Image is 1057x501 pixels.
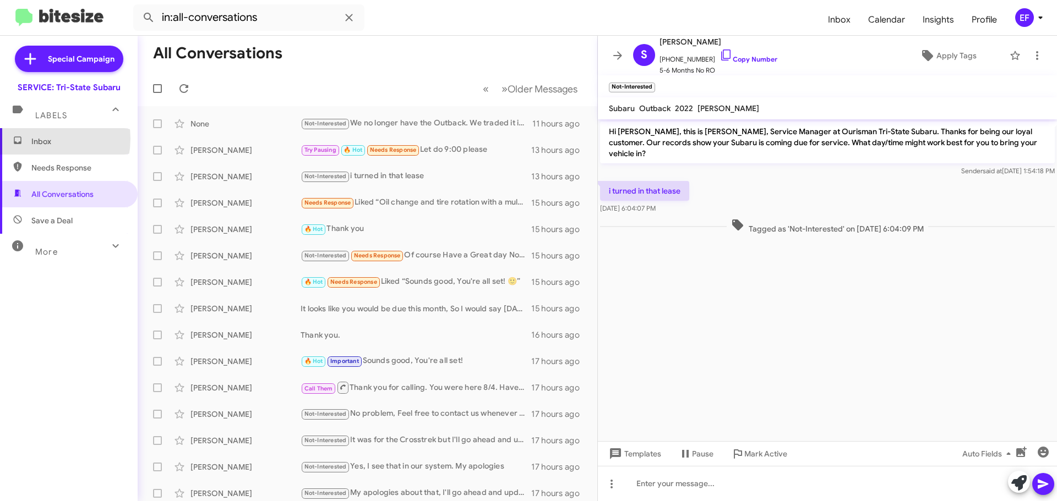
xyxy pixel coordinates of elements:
a: Inbox [819,4,859,36]
div: 13 hours ago [531,145,589,156]
div: 15 hours ago [531,224,589,235]
a: Calendar [859,4,914,36]
span: Special Campaign [48,53,115,64]
span: » [502,82,508,96]
span: 5-6 Months No RO [660,65,777,76]
span: Not-Interested [304,173,347,180]
div: [PERSON_NAME] [190,277,301,288]
div: 15 hours ago [531,197,589,208]
span: 🔥 Hot [304,357,323,365]
span: Needs Response [370,146,417,153]
div: We no longer have the Outback. We traded it in for a 2025 Toyota Camry SE in ApriI. I read that S... [301,117,532,130]
div: [PERSON_NAME] [190,382,301,393]
button: Apply Tags [891,46,1004,65]
span: S [641,46,647,64]
span: Not-Interested [304,463,347,470]
div: [PERSON_NAME] [190,329,301,340]
h1: All Conversations [153,45,282,62]
button: Templates [598,444,670,464]
span: All Conversations [31,189,94,200]
span: 🔥 Hot [304,278,323,285]
div: [PERSON_NAME] [190,488,301,499]
span: 2022 [675,103,693,113]
div: [PERSON_NAME] [190,435,301,446]
div: 15 hours ago [531,250,589,261]
div: 17 hours ago [531,488,589,499]
div: Yes, I see that in our system. My apologies [301,460,531,473]
div: None [190,118,301,129]
div: [PERSON_NAME] [190,303,301,314]
span: Needs Response [330,278,377,285]
span: Pause [692,444,713,464]
span: Try Pausing [304,146,336,153]
span: Sender [DATE] 1:54:18 PM [961,167,1055,175]
div: 15 hours ago [531,303,589,314]
span: Mark Active [744,444,787,464]
span: Not-Interested [304,120,347,127]
nav: Page navigation example [477,78,584,100]
span: Not-Interested [304,410,347,417]
span: [PERSON_NAME] [660,35,777,48]
span: Tagged as 'Not-Interested' on [DATE] 6:04:09 PM [727,218,928,234]
div: [PERSON_NAME] [190,197,301,208]
span: [PHONE_NUMBER] [660,48,777,65]
div: 17 hours ago [531,382,589,393]
button: Previous [476,78,495,100]
span: 🔥 Hot [304,225,323,233]
div: Thank you. [301,329,531,340]
span: Save a Deal [31,215,73,226]
a: Special Campaign [15,46,123,72]
div: [PERSON_NAME] [190,224,301,235]
span: Labels [35,111,67,120]
button: Mark Active [722,444,796,464]
span: Apply Tags [936,46,977,65]
span: Older Messages [508,83,577,95]
span: Not-Interested [304,437,347,444]
span: Inbox [31,136,125,147]
span: Call Them [304,385,333,392]
span: Needs Response [31,162,125,173]
div: 15 hours ago [531,277,589,288]
span: Outback [639,103,671,113]
button: EF [1006,8,1045,27]
a: Profile [963,4,1006,36]
div: Liked “Sounds good, You're all set! 🙂” [301,276,531,288]
button: Pause [670,444,722,464]
div: [PERSON_NAME] [190,409,301,420]
span: Subaru [609,103,635,113]
input: Search [133,4,364,31]
div: i turned in that lease [301,170,531,183]
div: SERVICE: Tri-State Subaru [18,82,121,93]
div: EF [1015,8,1034,27]
div: My apologies about that, I'll go ahead and update our systems now [301,487,531,499]
div: It was for the Crosstrek but I'll go ahead and update our systems. Thank You! [301,434,531,447]
p: Hi [PERSON_NAME], this is [PERSON_NAME], Service Manager at Ourisman Tri-State Subaru. Thanks for... [600,122,1055,163]
div: Sounds good, You're all set! [301,355,531,367]
div: 17 hours ago [531,461,589,472]
span: said at [983,167,1002,175]
div: 11 hours ago [532,118,589,129]
span: [DATE] 6:04:07 PM [600,204,656,212]
div: Thank you for calling. You were here 8/4. Have a great day [301,381,531,394]
div: Thank you [301,223,531,235]
span: Templates [607,444,661,464]
div: 13 hours ago [531,171,589,182]
span: [PERSON_NAME] [698,103,759,113]
div: 17 hours ago [531,435,589,446]
div: 17 hours ago [531,409,589,420]
button: Next [495,78,584,100]
p: i turned in that lease [600,181,689,201]
div: 17 hours ago [531,356,589,367]
span: Not-Interested [304,252,347,259]
div: [PERSON_NAME] [190,145,301,156]
div: [PERSON_NAME] [190,250,301,261]
button: Auto Fields [954,444,1024,464]
div: [PERSON_NAME] [190,461,301,472]
span: Important [330,357,359,365]
span: 🔥 Hot [344,146,362,153]
a: Copy Number [720,55,777,63]
span: Not-Interested [304,489,347,497]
